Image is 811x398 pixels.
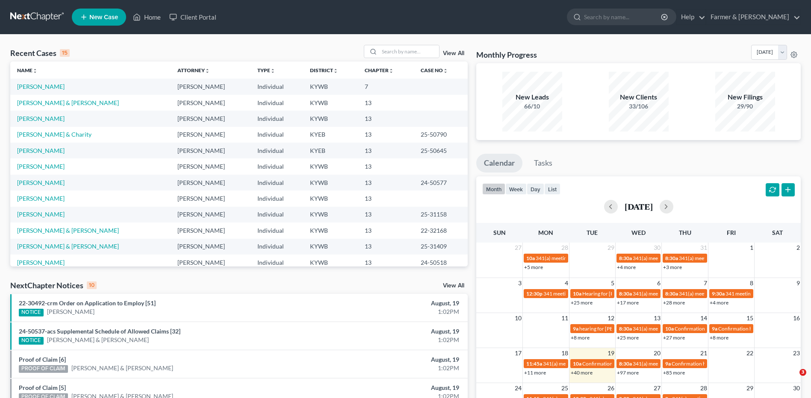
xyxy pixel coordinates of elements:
td: KYWB [303,158,358,174]
td: KYWB [303,222,358,238]
span: Thu [679,229,691,236]
td: Individual [251,175,303,190]
span: 11 [560,313,569,323]
span: 9a [573,325,578,332]
a: +28 more [663,299,685,306]
a: 22-30492-crm Order on Application to Employ [51] [19,299,156,307]
span: 5 [610,278,615,288]
span: 12 [607,313,615,323]
a: +3 more [663,264,682,270]
a: +25 more [617,334,639,341]
td: 13 [358,222,414,238]
span: 341(a) meeting for [PERSON_NAME] [633,255,715,261]
td: Individual [251,79,303,94]
td: [PERSON_NAME] [171,79,251,94]
td: 25-31158 [414,207,468,222]
a: +4 more [617,264,636,270]
span: 8 [749,278,754,288]
td: [PERSON_NAME] [171,158,251,174]
div: August, 19 [318,327,459,336]
span: Sat [772,229,783,236]
span: Hearing for [PERSON_NAME] [582,290,649,297]
a: +27 more [663,334,685,341]
span: 341(a) meeting for [PERSON_NAME] [536,255,618,261]
div: Recent Cases [10,48,70,58]
td: [PERSON_NAME] [171,175,251,190]
i: unfold_more [32,68,38,73]
td: Individual [251,127,303,143]
span: 27 [653,383,661,393]
td: 13 [358,127,414,143]
i: unfold_more [333,68,338,73]
i: unfold_more [205,68,210,73]
td: 13 [358,255,414,270]
a: 24-50537-acs Supplemental Schedule of Allowed Claims [32] [19,328,180,335]
a: [PERSON_NAME] [17,211,65,218]
a: +8 more [710,334,728,341]
span: 10a [665,325,674,332]
span: 3 [799,369,806,376]
td: Individual [251,222,303,238]
td: Individual [251,143,303,158]
a: +85 more [663,369,685,376]
span: 9 [796,278,801,288]
span: 29 [607,243,615,253]
a: [PERSON_NAME] & Charity [17,131,91,138]
td: [PERSON_NAME] [171,222,251,238]
div: August, 19 [318,355,459,364]
td: 24-50577 [414,175,468,190]
span: 1 [749,243,754,253]
a: Proof of Claim [5] [19,384,66,391]
td: KYWB [303,95,358,111]
span: 9a [665,360,671,367]
span: 2 [796,243,801,253]
div: 29/90 [715,102,775,111]
span: 31 [699,243,708,253]
span: Sun [493,229,506,236]
span: Mon [538,229,553,236]
td: 25-50645 [414,143,468,158]
span: 27 [514,243,522,253]
td: KYWB [303,111,358,126]
td: 13 [358,190,414,206]
td: Individual [251,255,303,270]
span: 341(a) meeting for Greisis De La [PERSON_NAME] [633,290,745,297]
span: 28 [699,383,708,393]
a: [PERSON_NAME] [47,307,94,316]
div: 33/106 [609,102,669,111]
h3: Monthly Progress [476,50,537,60]
td: 13 [358,95,414,111]
span: 341(a) meeting for [PERSON_NAME] [679,290,761,297]
div: 10 [87,281,97,289]
button: day [527,183,544,195]
div: 1:02PM [318,364,459,372]
td: 7 [358,79,414,94]
a: Nameunfold_more [17,67,38,73]
td: Individual [251,111,303,126]
a: Chapterunfold_more [365,67,394,73]
td: [PERSON_NAME] [171,143,251,158]
td: Individual [251,190,303,206]
a: [PERSON_NAME] & [PERSON_NAME] [17,227,119,234]
a: +17 more [617,299,639,306]
span: 341(a) meeting for [PERSON_NAME] [633,360,715,367]
span: 10a [573,360,581,367]
a: +4 more [710,299,728,306]
a: +97 more [617,369,639,376]
a: [PERSON_NAME] [17,195,65,202]
span: 24 [514,383,522,393]
span: 8:30a [619,255,632,261]
span: Confirmation hearing for [PERSON_NAME] [582,360,679,367]
a: +8 more [571,334,590,341]
div: PROOF OF CLAIM [19,365,68,373]
td: [PERSON_NAME] [171,111,251,126]
span: 8:30a [619,325,632,332]
a: [PERSON_NAME] [17,179,65,186]
td: Individual [251,207,303,222]
a: View All [443,50,464,56]
td: KYWB [303,79,358,94]
span: 9:30a [712,290,725,297]
button: week [505,183,527,195]
a: Client Portal [165,9,221,25]
button: list [544,183,560,195]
